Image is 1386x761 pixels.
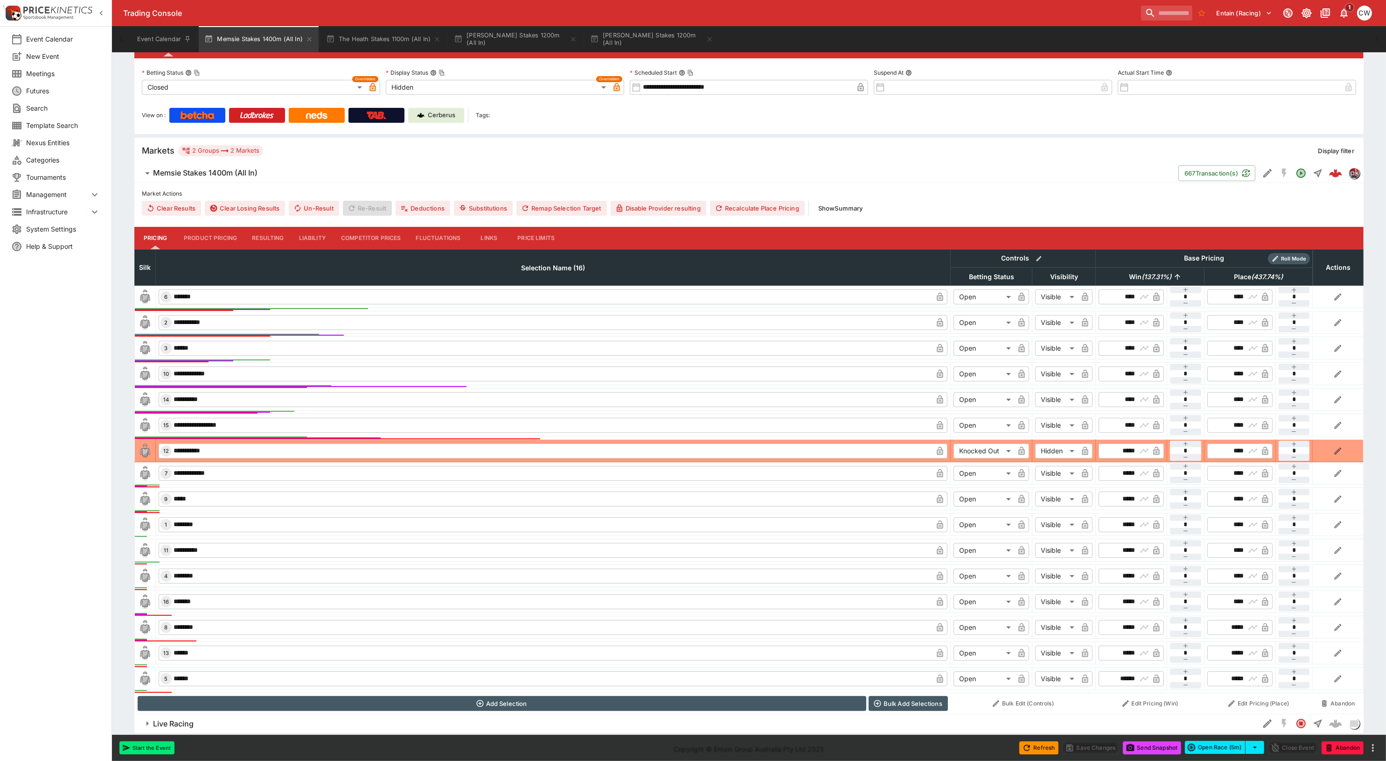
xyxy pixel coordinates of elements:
[367,112,386,119] img: TabNZ
[138,315,153,330] img: blank-silk.png
[954,392,1014,407] div: Open
[306,112,327,119] img: Neds
[163,345,170,352] span: 3
[161,422,171,429] span: 15
[163,470,169,477] span: 7
[138,392,153,407] img: blank-silk.png
[710,201,805,216] button: Recalculate Place Pricing
[134,227,176,249] button: Pricing
[161,371,171,377] span: 10
[1035,315,1078,330] div: Visible
[679,70,685,76] button: Scheduled StartCopy To Clipboard
[1118,69,1164,77] p: Actual Start Time
[874,69,904,77] p: Suspend At
[3,4,21,22] img: PriceKinetics Logo
[23,15,74,20] img: Sportsbook Management
[26,120,100,130] span: Template Search
[954,671,1014,686] div: Open
[142,69,183,77] p: Betting Status
[1035,418,1078,433] div: Visible
[138,646,153,661] img: blank-silk.png
[1185,741,1264,754] div: split button
[1035,366,1078,381] div: Visible
[26,172,100,182] span: Tournaments
[1035,392,1078,407] div: Visible
[138,492,153,507] img: blank-silk.png
[1178,165,1255,181] button: 667Transaction(s)
[1316,696,1360,711] button: Abandon
[163,676,170,682] span: 5
[26,51,100,61] span: New Event
[138,543,153,558] img: blank-silk.png
[1035,289,1078,304] div: Visible
[1252,271,1283,282] em: ( 437.74 %)
[1293,165,1309,182] button: Open
[161,599,171,605] span: 16
[161,448,171,454] span: 12
[1313,143,1360,158] button: Display filter
[153,168,258,178] h6: Memsie Stakes 1400m (All In)
[959,271,1024,282] span: Betting Status
[176,227,244,249] button: Product Pricing
[182,145,259,156] div: 2 Groups 2 Markets
[205,201,285,216] button: Clear Losing Results
[1349,718,1360,729] div: liveracing
[292,227,334,249] button: Liability
[134,714,1259,733] button: Live Racing
[1035,444,1078,458] div: Hidden
[409,227,468,249] button: Fluctuations
[185,70,192,76] button: Betting StatusCopy To Clipboard
[1035,492,1078,507] div: Visible
[1317,5,1334,21] button: Documentation
[163,294,170,300] span: 6
[1349,168,1359,178] img: pricekinetics
[1119,271,1182,282] span: Win(137.31%)
[138,620,153,635] img: blank-silk.png
[1035,646,1078,661] div: Visible
[320,26,446,52] button: The Heath Stakes 1100m (All In)
[1211,6,1278,21] button: Select Tenant
[1357,6,1372,21] div: Christopher Winter
[599,76,620,82] span: Overridden
[199,26,319,52] button: Memsie Stakes 1400m (All In)
[813,201,869,216] button: ShowSummary
[1033,253,1045,265] button: Bulk edit
[1035,543,1078,558] div: Visible
[142,201,201,216] button: Clear Results
[138,466,153,481] img: blank-silk.png
[26,155,100,165] span: Categories
[355,76,376,82] span: Overridden
[468,227,510,249] button: Links
[181,112,214,119] img: Betcha
[1166,70,1172,76] button: Actual Start Time
[119,741,174,754] button: Start the Event
[1035,569,1078,584] div: Visible
[1354,3,1375,23] button: Christopher Winter
[142,187,1356,201] label: Market Actions
[386,69,428,77] p: Display Status
[1040,271,1088,282] span: Visibility
[138,569,153,584] img: blank-silk.png
[138,594,153,609] img: blank-silk.png
[1185,741,1246,754] button: Open Race (5m)
[585,26,719,52] button: [PERSON_NAME] Stakes 1200m (All In)
[153,719,194,729] h6: Live Racing
[1329,167,1342,180] div: 583a4f3c-56dd-471c-bfe2-f21e16816eec
[138,418,153,433] img: blank-silk.png
[163,521,169,528] span: 1
[26,103,100,113] span: Search
[142,145,174,156] h5: Markets
[1309,715,1326,732] button: Straight
[1367,742,1379,754] button: more
[138,671,153,686] img: blank-silk.png
[26,241,100,251] span: Help & Support
[1194,6,1209,21] button: No Bookmarks
[161,396,171,403] span: 14
[240,112,274,119] img: Ladbrokes
[1276,715,1293,732] button: SGM Disabled
[1322,741,1364,754] button: Abandon
[1298,5,1315,21] button: Toggle light/dark mode
[138,696,866,711] button: Add Selection
[162,547,170,554] span: 11
[439,70,445,76] button: Copy To Clipboard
